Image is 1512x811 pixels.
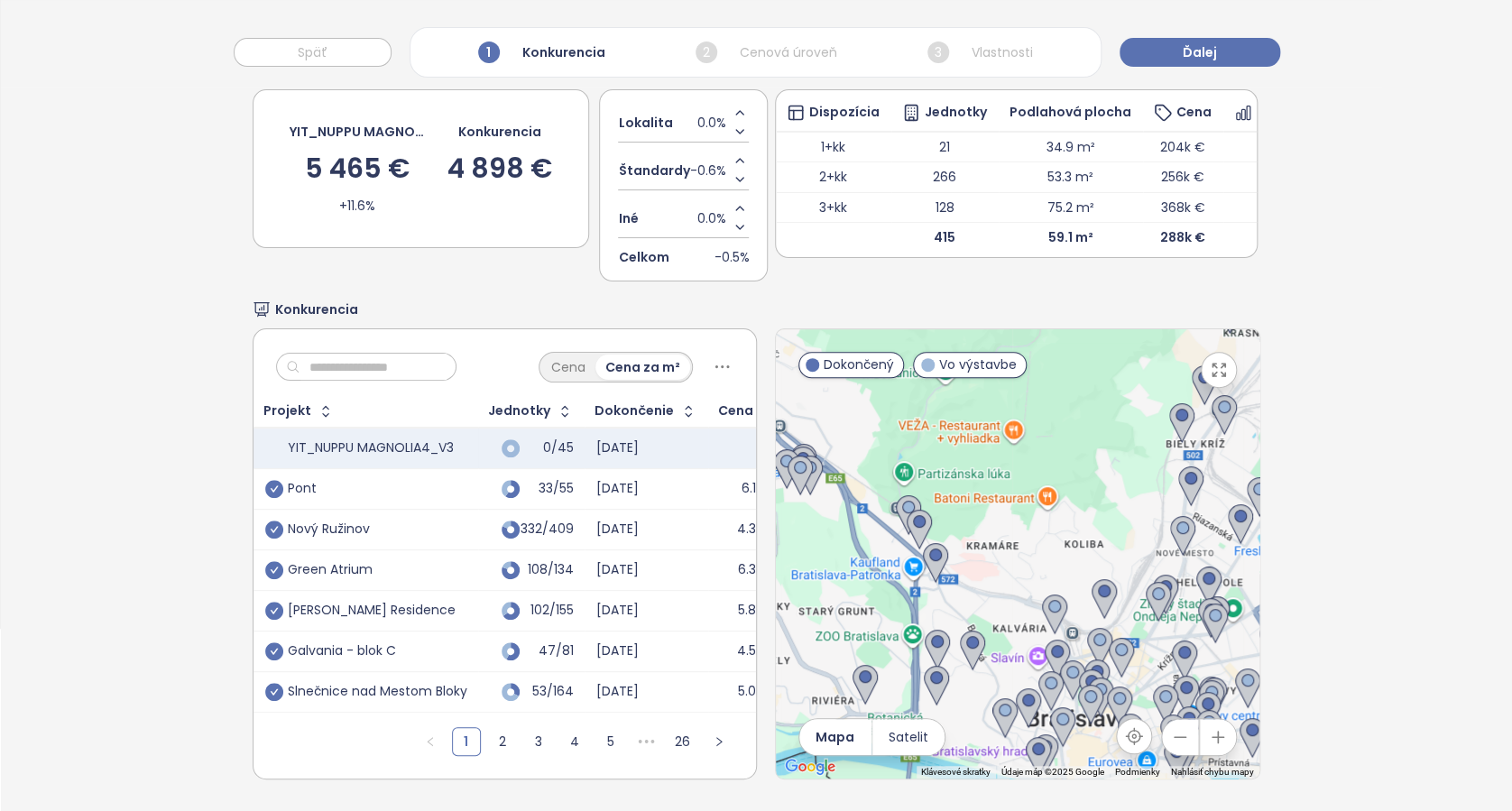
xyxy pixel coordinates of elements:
[1001,767,1104,777] span: Údaje máp ©2025 Google
[902,104,987,122] div: Jednotky
[730,123,749,142] button: Decrease value
[529,686,574,697] div: 53/164
[939,355,1017,374] span: Vo výstavbe
[529,483,574,494] div: 33/55
[597,728,624,755] a: 5
[265,480,283,498] span: check-circle
[999,132,1143,162] td: 34.9 m²
[275,300,358,319] span: Konkurencia
[524,727,553,756] li: 3
[691,37,842,68] div: Cenová úroveň
[529,645,574,657] div: 47/81
[730,218,749,237] button: Decrease value
[776,162,891,193] td: 2+kk
[596,440,639,456] div: [DATE]
[1143,132,1223,162] td: 204k €
[891,132,999,162] td: 21
[595,355,690,380] div: Cena za m²
[891,192,999,223] td: 128
[288,643,396,659] div: Galvania - blok C
[425,736,436,747] span: left
[452,727,481,756] li: 1
[1183,42,1217,62] span: Ďalej
[263,405,311,417] div: Projekt
[1120,38,1280,67] button: Ďalej
[265,602,283,620] span: check-circle
[447,155,552,182] div: 4 898 €
[453,728,480,755] a: 1
[618,113,672,133] span: Lokalita
[529,442,574,454] div: 0/45
[799,719,871,755] button: Mapa
[696,113,725,133] span: 0.0%
[705,727,733,756] button: right
[999,192,1143,223] td: 75.2 m²
[596,521,639,538] div: [DATE]
[730,104,749,123] button: Increase value
[561,728,588,755] a: 4
[738,562,777,578] div: 6.3k €
[234,38,392,67] button: Späť
[718,405,753,417] div: Cena
[265,683,283,701] span: check-circle
[298,42,327,62] span: Späť
[714,247,749,267] span: -0.5%
[265,521,283,539] span: check-circle
[618,161,689,180] span: Štandardy
[416,727,445,756] li: Predchádzajúca strana
[288,603,456,619] div: [PERSON_NAME] Residence
[1143,223,1223,253] td: 288k €
[999,162,1143,193] td: 53.3 m²
[1143,192,1223,223] td: 368k €
[1143,162,1223,193] td: 256k €
[529,604,574,616] div: 102/155
[1223,223,1343,253] td: 4 898 €
[780,755,840,779] a: Otvoriť túto oblasť v Mapách Google (otvorí nové okno)
[290,122,425,142] div: YIT_NUPPU MAGNOLIA4_V3
[288,481,317,497] div: Pont
[668,727,697,756] li: 26
[1223,162,1343,193] td: 4 824 €
[488,405,550,417] div: Jednotky
[478,41,500,63] span: 1
[416,727,445,756] button: left
[872,719,945,755] button: Satelit
[742,481,777,497] div: 6.1k €
[696,41,717,63] span: 2
[288,440,454,456] div: YIT_NUPPU MAGNOLIA4_V3
[816,727,854,747] span: Mapa
[824,355,894,374] span: Dokončený
[305,155,410,182] div: 5 465 €
[489,728,516,755] a: 2
[730,170,749,189] button: Decrease value
[529,523,574,535] div: 332/409
[891,223,999,253] td: 415
[737,643,777,659] div: 4.5k €
[595,405,674,417] div: Dokončenie
[618,247,668,267] span: Celkom
[787,104,880,122] div: Dispozícia
[288,684,467,700] div: Slnečnice nad Mestom Bloky
[927,41,949,63] span: 3
[632,727,661,756] li: Nasledujúcich 5 strán
[632,727,661,756] span: •••
[596,603,639,619] div: [DATE]
[265,642,283,660] span: check-circle
[738,684,777,700] div: 5.0k €
[737,521,777,538] div: 4.3k €
[696,208,725,228] span: 0.0%
[458,122,541,142] div: Konkurencia
[288,562,373,578] div: Green Atrium
[1171,767,1254,777] a: Nahlásiť chybu mapy
[618,208,638,228] span: Iné
[488,727,517,756] li: 2
[999,223,1143,253] td: 59.1 m²
[921,766,991,779] button: Klávesové skratky
[780,755,840,779] img: Google
[1223,132,1343,162] td: 5 865 €
[730,152,749,170] button: Increase value
[1234,104,1332,122] div: Cena za m²
[596,684,639,700] div: [DATE]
